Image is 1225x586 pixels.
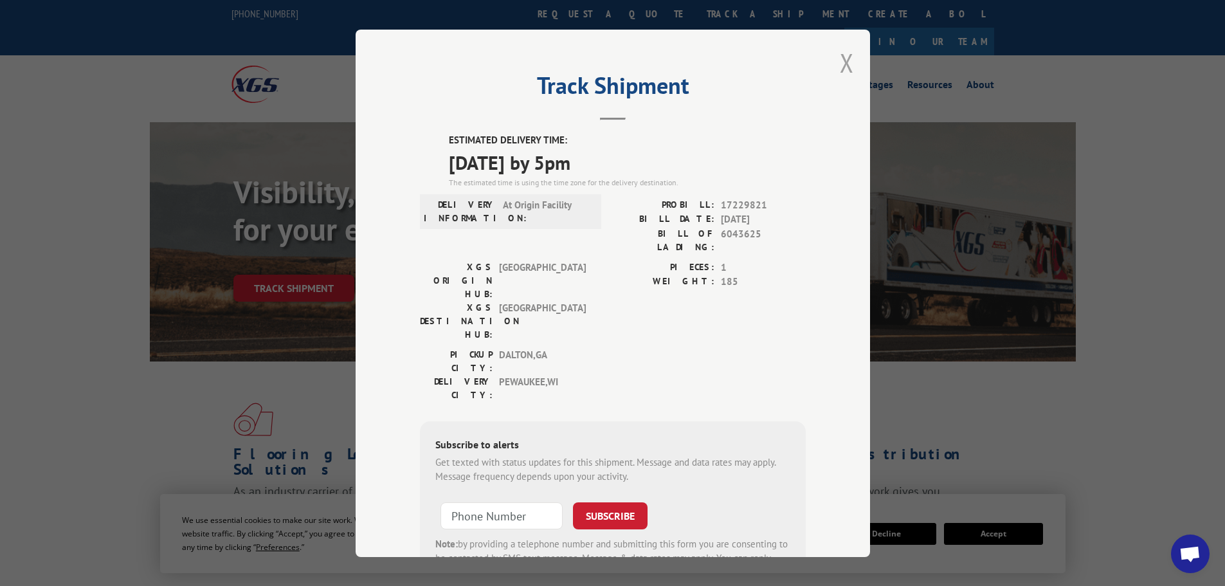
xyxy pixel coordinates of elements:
[721,197,806,212] span: 17229821
[435,536,790,580] div: by providing a telephone number and submitting this form you are consenting to be contacted by SM...
[420,300,493,341] label: XGS DESTINATION HUB:
[613,212,714,227] label: BILL DATE:
[449,133,806,148] label: ESTIMATED DELIVERY TIME:
[420,374,493,401] label: DELIVERY CITY:
[613,226,714,253] label: BILL OF LADING:
[435,455,790,484] div: Get texted with status updates for this shipment. Message and data rates may apply. Message frequ...
[613,197,714,212] label: PROBILL:
[613,275,714,289] label: WEIGHT:
[721,226,806,253] span: 6043625
[1171,535,1210,573] div: Open chat
[424,197,496,224] label: DELIVERY INFORMATION:
[721,260,806,275] span: 1
[435,436,790,455] div: Subscribe to alerts
[449,147,806,176] span: [DATE] by 5pm
[503,197,590,224] span: At Origin Facility
[435,537,458,549] strong: Note:
[721,275,806,289] span: 185
[499,260,586,300] span: [GEOGRAPHIC_DATA]
[420,77,806,101] h2: Track Shipment
[440,502,563,529] input: Phone Number
[840,46,854,80] button: Close modal
[613,260,714,275] label: PIECES:
[499,374,586,401] span: PEWAUKEE , WI
[499,347,586,374] span: DALTON , GA
[573,502,648,529] button: SUBSCRIBE
[420,260,493,300] label: XGS ORIGIN HUB:
[499,300,586,341] span: [GEOGRAPHIC_DATA]
[420,347,493,374] label: PICKUP CITY:
[721,212,806,227] span: [DATE]
[449,176,806,188] div: The estimated time is using the time zone for the delivery destination.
